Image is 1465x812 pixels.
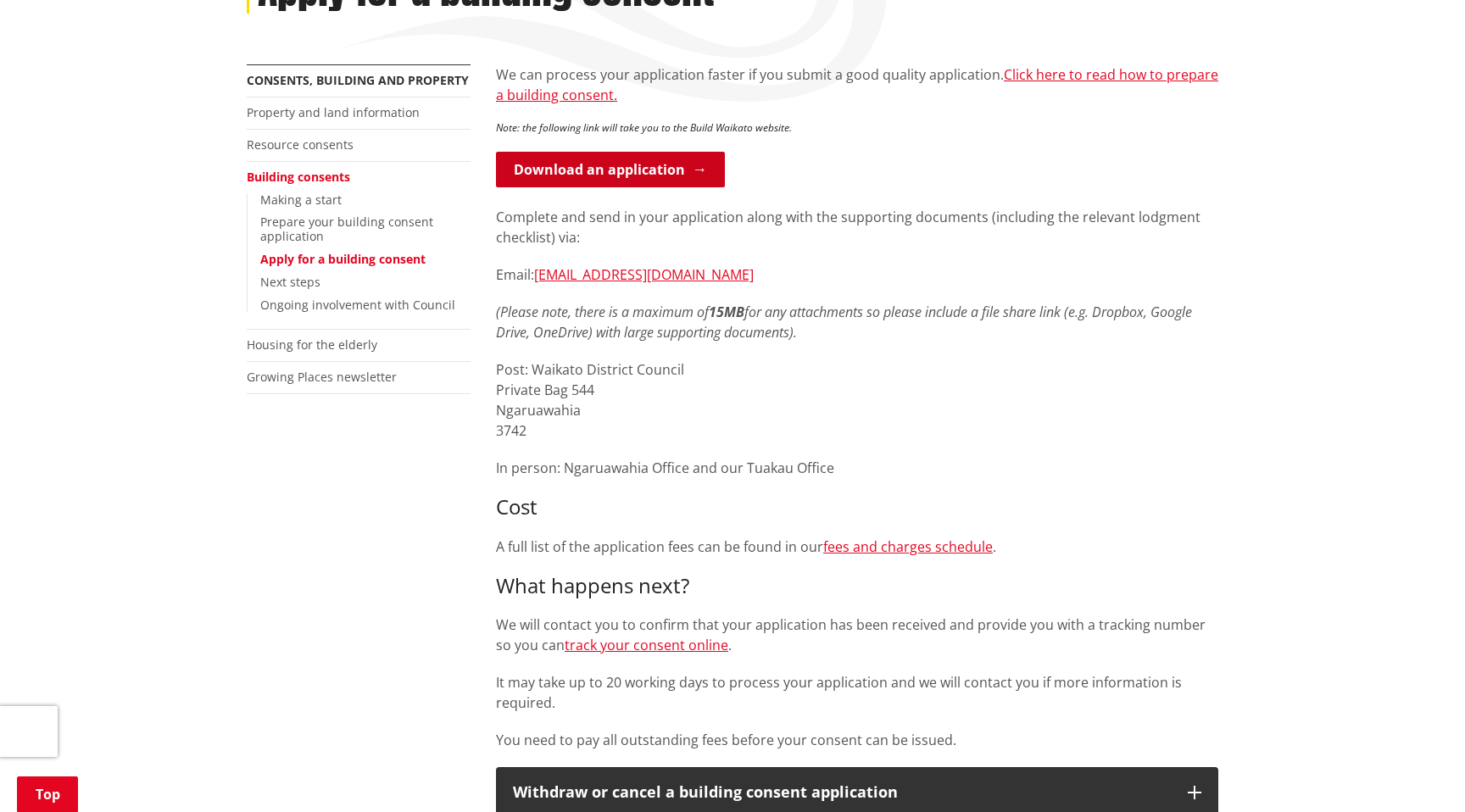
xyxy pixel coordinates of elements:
p: Complete and send in your application along with the supporting documents (including the relevant... [496,207,1218,247]
p: It may take up to 20 working days to process your application and we will contact you if more inf... [496,672,1218,713]
a: [EMAIL_ADDRESS][DOMAIN_NAME] [534,265,754,284]
a: Download an application [496,152,725,187]
p: Email: [496,264,1218,285]
a: Consents, building and property [247,72,469,88]
em: Note: the following link will take you to the Build Waikato website. [496,120,792,135]
a: Prepare your building consent application [260,214,433,244]
a: Top [17,776,78,812]
p: You need to pay all outstanding fees before your consent can be issued. [496,730,1218,750]
strong: 15MB [709,303,744,321]
p: We will contact you to confirm that your application has been received and provide you with a tra... [496,615,1218,655]
p: A full list of the application fees can be found in our . [496,537,1218,557]
a: Building consents [247,169,350,185]
a: Click here to read how to prepare a building consent. [496,65,1218,104]
p: Post: Waikato District Council Private Bag 544 Ngaruawahia 3742 [496,359,1218,441]
a: Housing for the elderly [247,336,377,353]
a: Property and land information [247,104,420,120]
h3: What happens next? [496,574,1218,598]
a: Growing Places newsletter [247,369,397,385]
h3: Cost [496,495,1218,520]
a: Ongoing involvement with Council [260,297,455,313]
a: fees and charges schedule [823,537,993,556]
a: track your consent online [565,636,728,654]
a: Making a start [260,192,342,208]
p: In person: Ngaruawahia Office and our Tuakau Office [496,458,1218,478]
em: (Please note, there is a maximum of for any attachments so please include a file share link (e.g.... [496,303,1192,342]
iframe: Messenger Launcher [1387,741,1448,802]
a: Next steps [260,274,320,290]
a: Apply for a building consent [260,251,426,267]
a: Resource consents [247,136,354,153]
p: We can process your application faster if you submit a good quality application. [496,64,1218,105]
div: Withdraw or cancel a building consent application [513,784,1171,801]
